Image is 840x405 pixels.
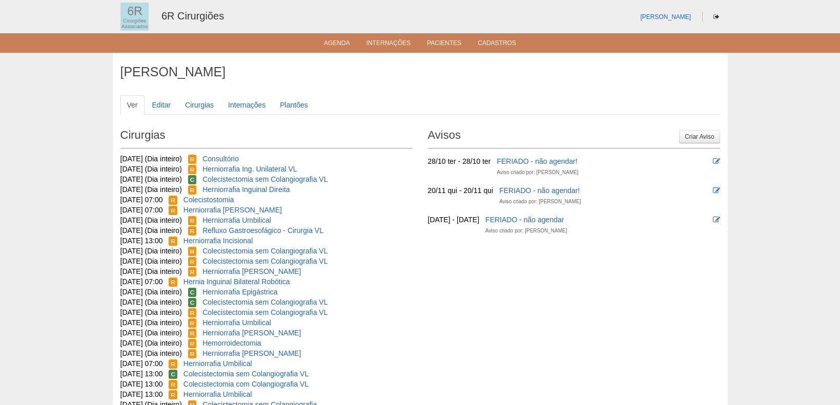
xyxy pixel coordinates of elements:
span: [DATE] (Dia inteiro) [120,155,182,163]
a: Editar [146,95,178,115]
span: [DATE] (Dia inteiro) [120,165,182,173]
a: Hernia Inguinal Bilateral Robótica [183,278,290,286]
h1: [PERSON_NAME] [120,66,720,78]
a: Consultório [202,155,239,163]
a: Herniorrafia Epigástrica [202,288,277,296]
a: Pacientes [427,39,461,50]
span: [DATE] 07:00 [120,278,163,286]
i: Editar [713,187,720,194]
span: Reservada [188,216,197,225]
i: Editar [713,158,720,165]
span: Confirmada [188,288,197,297]
a: Colecistectomia sem Colangiografia VL [202,298,327,306]
div: [DATE] - [DATE] [428,215,480,225]
span: [DATE] (Dia inteiro) [120,226,182,235]
span: Reservada [188,339,197,348]
i: Sair [713,14,719,20]
span: [DATE] 07:00 [120,206,163,214]
span: [DATE] (Dia inteiro) [120,257,182,265]
a: [PERSON_NAME] [640,13,691,20]
div: Aviso criado por: [PERSON_NAME] [485,226,567,236]
span: [DATE] 07:00 [120,196,163,204]
a: Herniorrafia [PERSON_NAME] [202,329,301,337]
span: Reservada [169,237,177,246]
span: [DATE] (Dia inteiro) [120,247,182,255]
a: Criar Aviso [679,130,720,143]
span: [DATE] 13:00 [120,380,163,388]
span: Confirmada [188,175,197,184]
span: Reservada [188,349,197,358]
div: 20/11 qui - 20/11 qui [428,185,494,196]
span: [DATE] (Dia inteiro) [120,349,182,357]
span: [DATE] 13:00 [120,237,163,245]
a: Colecistectomia sem Colangiografia VL [202,175,327,183]
span: Reservada [188,155,197,164]
span: [DATE] (Dia inteiro) [120,267,182,275]
div: Aviso criado por: [PERSON_NAME] [499,197,581,207]
a: Herniorrafia Ing. Unilateral VL [202,165,297,173]
span: Reservada [169,206,177,215]
a: Herniorrafia Inguinal Direita [202,185,290,194]
span: [DATE] 13:00 [120,370,163,378]
a: Herniorrafia [PERSON_NAME] [202,349,301,357]
span: Reservada [169,380,177,389]
a: Ver [120,95,145,115]
h2: Cirurgias [120,125,413,148]
a: FERIADO - não agendar! [497,157,577,165]
span: Reservada [169,196,177,205]
span: Confirmada [169,370,177,379]
span: [DATE] (Dia inteiro) [120,298,182,306]
span: Reservada [188,329,197,338]
a: Colecistostomia [183,196,234,204]
span: Reservada [169,390,177,399]
a: Agenda [324,39,350,50]
span: [DATE] 13:00 [120,390,163,398]
a: Refluxo Gastroesofágico - Cirurgia VL [202,226,323,235]
a: Herniorrafia Umbilical [183,359,252,368]
a: Colecistectomia sem Colangiografia VL [202,247,327,255]
span: Reservada [169,278,177,287]
span: Reservada [188,267,197,276]
span: Reservada [188,257,197,266]
a: Herniorrafia [PERSON_NAME] [202,267,301,275]
a: Colecistectomia sem Colangiografia VL [202,257,327,265]
span: [DATE] (Dia inteiro) [120,339,182,347]
span: [DATE] 07:00 [120,359,163,368]
a: Colecistectomia sem Colangiografia VL [202,308,327,316]
span: [DATE] (Dia inteiro) [120,216,182,224]
div: 28/10 ter - 28/10 ter [428,156,491,166]
span: Reservada [188,318,197,328]
a: FERIADO - não agendar! [499,186,580,195]
span: Confirmada [188,298,197,307]
span: Reservada [188,185,197,195]
span: [DATE] (Dia inteiro) [120,308,182,316]
span: Reservada [188,308,197,317]
span: [DATE] (Dia inteiro) [120,329,182,337]
a: Colecistectomia com Colangiografia VL [183,380,309,388]
a: Plantões [273,95,314,115]
a: Internações [221,95,272,115]
span: [DATE] (Dia inteiro) [120,318,182,327]
span: [DATE] (Dia inteiro) [120,185,182,194]
a: Herniorrafia Umbilical [202,216,271,224]
span: Reservada [188,247,197,256]
a: Herniorrafia Umbilical [183,390,252,398]
span: [DATE] (Dia inteiro) [120,288,182,296]
a: Cadastros [478,39,516,50]
span: Reservada [169,359,177,369]
h2: Avisos [428,125,720,148]
span: [DATE] (Dia inteiro) [120,175,182,183]
a: Internações [366,39,411,50]
span: Reservada [188,165,197,174]
a: Herniorrafia Incisional [183,237,253,245]
div: Aviso criado por: [PERSON_NAME] [497,167,578,178]
i: Editar [713,216,720,223]
a: FERIADO - não agendar [485,216,564,224]
a: Herniorrafia Umbilical [202,318,271,327]
a: Herniorrafia [PERSON_NAME] [183,206,282,214]
a: Cirurgias [178,95,220,115]
a: Colecistectomia sem Colangiografia VL [183,370,309,378]
a: 6R Cirurgiões [161,10,224,22]
span: Reservada [188,226,197,236]
a: Hemorroidectomia [202,339,261,347]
